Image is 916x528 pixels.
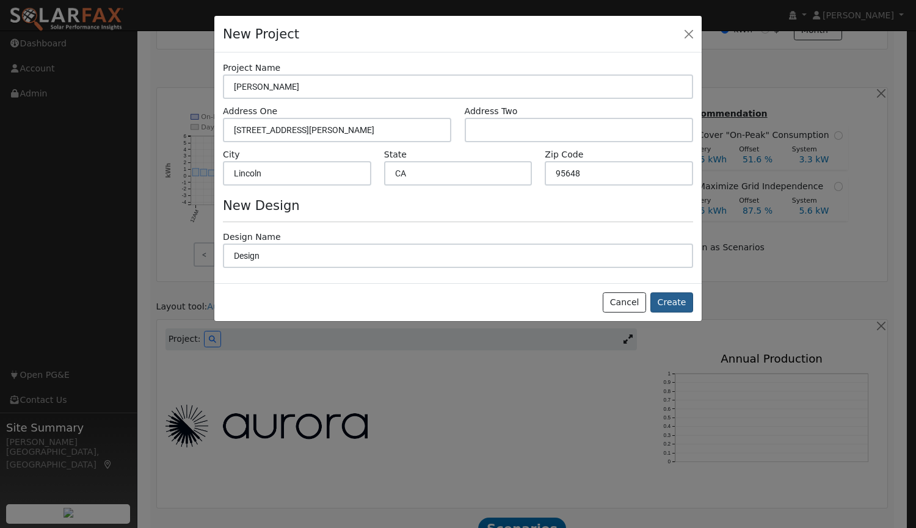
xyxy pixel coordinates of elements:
[223,105,277,118] label: Address One
[603,292,646,313] button: Cancel
[223,198,693,213] h4: New Design
[545,148,583,161] label: Zip Code
[223,24,299,44] h4: New Project
[223,231,281,244] label: Design Name
[650,292,693,313] button: Create
[223,148,240,161] label: City
[384,148,407,161] label: State
[465,105,518,118] label: Address Two
[223,62,280,74] label: Project Name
